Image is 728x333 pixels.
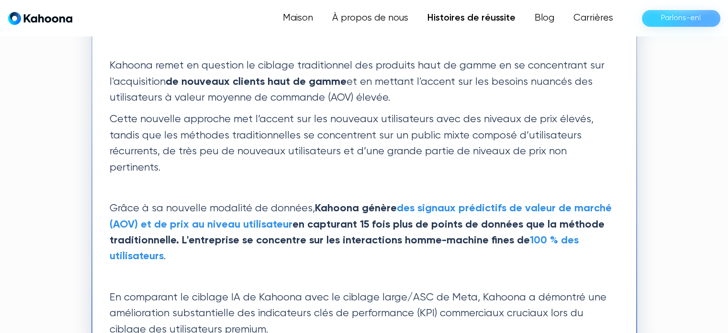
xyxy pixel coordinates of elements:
font: Carrières [573,13,613,23]
font: Kahoona génère [315,203,397,214]
font: des signaux prédictifs de valeur de marché (AOV) et de prix au niveau utilisateur [110,203,612,230]
a: maison [8,11,72,25]
a: Carrières [564,9,623,28]
a: Maison [273,9,323,28]
a: Parlons-en! [642,10,720,27]
font: Grâce à sa nouvelle modalité de données, [110,203,315,214]
a: Blog [525,9,564,28]
font: . [164,251,166,262]
font: de nouveaux clients haut de gamme [166,77,347,87]
font: Kahoona remet en question le ciblage traditionnel des produits haut de gamme en se concentrant su... [110,60,605,87]
font: Maison [283,13,313,23]
font: Histoires de réussite [427,13,515,23]
font: Parlons-en! [661,14,701,22]
font: À propos de nous [332,13,408,23]
font: Cette nouvelle approche met l’accent sur les nouveaux utilisateurs avec des niveaux de prix élevé... [110,114,594,172]
font: Blog [535,13,554,23]
a: À propos de nous [323,9,418,28]
font: et en mettant l'accent sur les besoins nuancés des utilisateurs à valeur moyenne de commande (AOV... [110,77,593,103]
font: en capturant 15 fois plus de points de données que la méthode traditionnelle. L'entreprise se con... [110,219,605,246]
a: Histoires de réussite [418,9,525,28]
